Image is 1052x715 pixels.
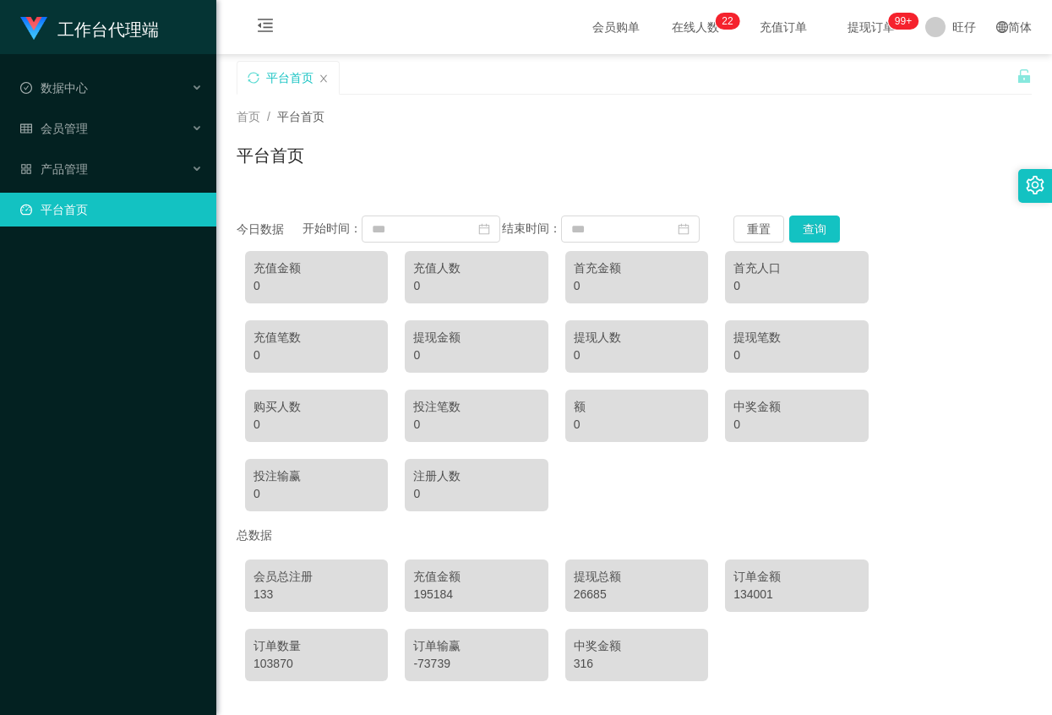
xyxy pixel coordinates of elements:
font: 充值笔数 [253,330,301,344]
font: 购买人数 [253,400,301,413]
font: 总数据 [237,528,272,542]
font: 0 [574,348,581,362]
font: -73739 [413,657,450,670]
font: 316 [574,657,593,670]
font: 提现笔数 [733,330,781,344]
font: 99+ [895,15,912,27]
i: 图标：日历 [678,223,690,235]
font: 开始时间： [303,221,362,235]
font: 26685 [574,587,607,601]
p: 2 [722,13,728,30]
font: 今日数据 [237,222,284,236]
font: 充值人数 [413,261,461,275]
font: 0 [574,279,581,292]
font: 旺仔 [952,20,976,34]
font: 在线人数 [672,20,719,34]
font: / [267,110,270,123]
font: 数据中心 [41,81,88,95]
font: 0 [253,418,260,431]
i: 图标: appstore-o [20,163,32,175]
font: 0 [413,487,420,500]
font: 工作台代理端 [57,20,159,39]
i: 图标: 检查-圆圈-o [20,82,32,94]
font: 订单金额 [733,570,781,583]
button: 查询 [789,216,840,243]
font: 0 [253,348,260,362]
font: 平台首页 [266,71,313,85]
font: 0 [733,348,740,362]
font: 额 [574,400,586,413]
font: 134001 [733,587,773,601]
i: 图标：设置 [1026,176,1044,194]
font: 0 [253,279,260,292]
a: 工作台代理端 [20,20,159,34]
i: 图标: 菜单折叠 [237,1,294,55]
font: 产品管理 [41,162,88,176]
font: 提现总额 [574,570,621,583]
i: 图标： 关闭 [319,74,329,84]
font: 2 [728,15,733,27]
font: 简体 [1008,20,1032,34]
i: 图标：日历 [478,223,490,235]
font: 提现订单 [848,20,895,34]
a: 图标：仪表板平台首页 [20,193,203,227]
font: 结束时间： [502,221,561,235]
font: 充值订单 [760,20,807,34]
font: 平台首页 [237,146,304,165]
font: 133 [253,587,273,601]
font: 投注笔数 [413,400,461,413]
font: 充值金额 [253,261,301,275]
font: 首充金额 [574,261,621,275]
font: 首页 [237,110,260,123]
font: 提现金额 [413,330,461,344]
font: 会员管理 [41,122,88,135]
i: 图标：同步 [248,72,259,84]
font: 0 [733,279,740,292]
sup: 22 [715,13,739,30]
font: 投注输赢 [253,469,301,483]
font: 提现人数 [574,330,621,344]
font: 0 [253,487,260,500]
i: 图标: 全球 [996,21,1008,33]
font: 0 [413,418,420,431]
font: 中奖金额 [574,639,621,652]
font: 0 [413,279,420,292]
font: 0 [413,348,420,362]
font: 订单输赢 [413,639,461,652]
font: 103870 [253,657,293,670]
font: 注册人数 [413,469,461,483]
img: logo.9652507e.png [20,17,47,41]
font: 0 [733,418,740,431]
font: 首充人口 [733,261,781,275]
font: 订单数量 [253,639,301,652]
font: 充值金额 [413,570,461,583]
font: 195184 [413,587,453,601]
sup: 981 [888,13,918,30]
font: 平台首页 [277,110,324,123]
font: 0 [574,418,581,431]
font: 会员总注册 [253,570,313,583]
i: 图标： 表格 [20,123,32,134]
i: 图标： 解锁 [1017,68,1032,84]
font: 会员购单 [592,20,640,34]
button: 重置 [733,216,784,243]
font: 中奖金额 [733,400,781,413]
